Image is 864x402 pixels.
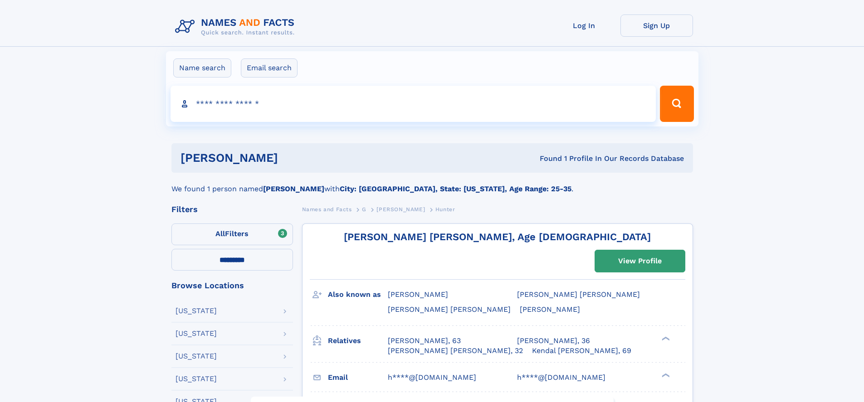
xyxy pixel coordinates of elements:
[328,333,388,349] h3: Relatives
[340,184,571,193] b: City: [GEOGRAPHIC_DATA], State: [US_STATE], Age Range: 25-35
[181,152,409,164] h1: [PERSON_NAME]
[595,250,685,272] a: View Profile
[241,58,298,77] label: Email search
[659,372,670,378] div: ❯
[171,281,293,290] div: Browse Locations
[171,205,293,213] div: Filters
[409,154,684,164] div: Found 1 Profile In Our Records Database
[328,287,388,302] h3: Also known as
[171,173,693,194] div: We found 1 person named with .
[173,58,231,77] label: Name search
[176,353,217,360] div: [US_STATE]
[302,203,352,215] a: Names and Facts
[435,206,455,213] span: Hunter
[520,305,580,314] span: [PERSON_NAME]
[215,229,225,238] span: All
[362,203,366,215] a: G
[388,346,523,356] a: [PERSON_NAME] [PERSON_NAME], 32
[659,335,670,341] div: ❯
[532,346,631,356] a: Kendal [PERSON_NAME], 69
[388,290,448,299] span: [PERSON_NAME]
[517,336,590,346] a: [PERSON_NAME], 36
[263,184,324,193] b: [PERSON_NAME]
[171,15,302,39] img: Logo Names and Facts
[328,370,388,385] h3: Email
[388,305,511,314] span: [PERSON_NAME] [PERSON_NAME]
[620,15,693,37] a: Sign Up
[362,206,366,213] span: G
[176,307,217,315] div: [US_STATE]
[176,330,217,337] div: [US_STATE]
[548,15,620,37] a: Log In
[344,231,651,242] a: [PERSON_NAME] [PERSON_NAME], Age [DEMOGRAPHIC_DATA]
[176,375,217,383] div: [US_STATE]
[376,206,425,213] span: [PERSON_NAME]
[517,290,640,299] span: [PERSON_NAME] [PERSON_NAME]
[376,203,425,215] a: [PERSON_NAME]
[660,86,693,122] button: Search Button
[171,223,293,245] label: Filters
[388,336,461,346] a: [PERSON_NAME], 63
[171,86,656,122] input: search input
[618,251,662,271] div: View Profile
